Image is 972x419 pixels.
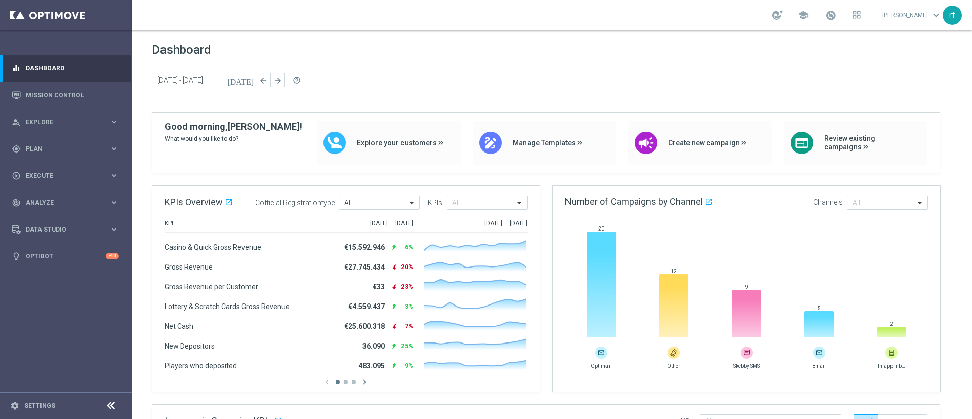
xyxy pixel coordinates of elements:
[12,243,119,270] div: Optibot
[12,118,21,127] i: person_search
[109,224,119,234] i: keyboard_arrow_right
[12,225,109,234] div: Data Studio
[11,172,119,180] button: play_circle_outline Execute keyboard_arrow_right
[11,225,119,234] button: Data Studio keyboard_arrow_right
[24,403,55,409] a: Settings
[109,144,119,154] i: keyboard_arrow_right
[12,171,109,180] div: Execute
[26,146,109,152] span: Plan
[26,55,119,82] a: Dashboard
[26,243,106,270] a: Optibot
[943,6,962,25] div: rt
[106,253,119,259] div: +10
[109,171,119,180] i: keyboard_arrow_right
[11,64,119,72] button: equalizer Dashboard
[12,144,109,154] div: Plan
[12,82,119,108] div: Mission Control
[26,82,119,108] a: Mission Control
[12,64,21,73] i: equalizer
[26,200,109,206] span: Analyze
[12,55,119,82] div: Dashboard
[12,144,21,154] i: gps_fixed
[12,198,109,207] div: Analyze
[930,10,942,21] span: keyboard_arrow_down
[12,171,21,180] i: play_circle_outline
[12,252,21,261] i: lightbulb
[11,145,119,153] button: gps_fixed Plan keyboard_arrow_right
[798,10,809,21] span: school
[11,91,119,99] button: Mission Control
[26,173,109,179] span: Execute
[109,117,119,127] i: keyboard_arrow_right
[12,198,21,207] i: track_changes
[11,199,119,207] button: track_changes Analyze keyboard_arrow_right
[10,401,19,410] i: settings
[26,226,109,233] span: Data Studio
[11,118,119,126] button: person_search Explore keyboard_arrow_right
[109,198,119,207] i: keyboard_arrow_right
[12,118,109,127] div: Explore
[11,252,119,260] button: lightbulb Optibot +10
[26,119,109,125] span: Explore
[881,8,943,23] a: [PERSON_NAME]keyboard_arrow_down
